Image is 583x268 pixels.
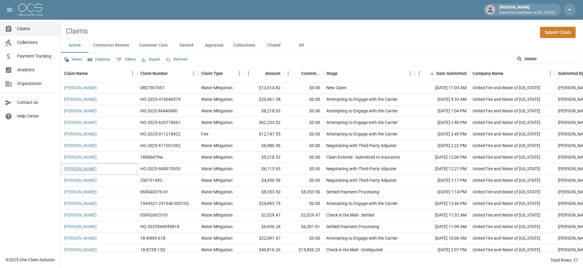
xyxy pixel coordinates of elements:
[64,212,97,218] a: [PERSON_NAME]
[201,212,233,218] div: Water Mitigation
[201,143,233,149] div: Water Mitigation
[284,94,323,105] div: $0.00
[17,53,56,59] span: Payment Tracking
[189,69,198,78] button: Menu
[140,65,168,82] div: Claim Number
[415,69,424,78] button: Menu
[546,69,555,78] button: Menu
[17,113,56,119] span: Help Center
[64,189,97,195] a: [PERSON_NAME]
[415,198,470,210] div: [DATE] 12:46 PM
[201,131,208,137] div: Fire
[244,105,284,117] div: $8,218.03
[128,69,137,78] button: Menu
[66,27,88,36] h2: Claims
[284,117,323,129] div: $0.00
[415,140,470,152] div: [DATE] 2:22 PM
[473,154,540,160] div: United Fire and Water of Louisiana
[473,85,540,91] div: United Fire and Water of Louisiana
[18,4,43,16] img: ocs-logo-white-transparent.png
[228,38,260,53] button: Collections
[201,189,233,195] div: Water Mitigation
[415,105,470,117] div: [DATE] 1:04 PM
[88,38,134,53] button: Contractor Review
[326,65,338,82] div: Stage
[284,244,323,256] div: $15,836.23
[201,85,233,91] div: Water Mitigation
[540,27,576,38] a: Submit Claim
[293,69,301,78] button: Sort
[470,65,555,82] div: Company Name
[473,143,540,149] div: United Fire and Water of Louisiana
[436,65,467,82] div: Date Submitted
[244,94,284,105] div: $20,461.38
[415,233,470,244] div: [DATE] 10:06 AM
[244,221,284,233] div: $6,656.28
[415,152,470,163] div: [DATE] 12:06 PM
[64,131,97,137] a: [PERSON_NAME]
[61,38,583,53] div: dynamic tabs
[140,96,181,102] div: HO-2025-416046574
[326,108,398,114] div: Attempting to Engage with the Carrier
[323,65,415,82] div: Stage
[244,163,284,175] div: $6,113.93
[88,69,96,78] button: Sort
[244,140,284,152] div: $6,980.56
[326,166,397,172] div: Negotiating with Third-Party Adjuster
[201,224,233,230] div: Water Mitigation
[140,108,177,114] div: H0-2025-96440480
[17,39,56,46] span: Collections
[415,82,470,94] div: [DATE] 11:05 AM
[64,166,97,172] a: [PERSON_NAME]
[140,177,162,183] div: 250731492
[140,119,181,125] div: HO-2025-620778661
[326,224,379,230] div: Settled Payment Processing
[64,235,97,241] a: [PERSON_NAME]
[223,69,231,78] button: Sort
[17,80,56,87] span: Organization
[201,166,233,172] div: Water Mitigation
[473,200,540,206] div: United Fire and Water of Louisiana
[338,69,346,78] button: Sort
[201,154,233,160] div: Water Mitigation
[326,119,398,125] div: Attempting to Engage with the Carrier
[473,96,540,102] div: United Fire and Water of Louisiana
[140,212,168,218] div: 059926623-01
[64,119,97,125] a: [PERSON_NAME]
[201,65,223,82] div: Claim Type
[64,247,97,253] a: [PERSON_NAME]
[326,131,398,137] div: Attempting to Engage with the Carrier
[257,69,265,78] button: Sort
[284,65,323,82] div: Committed Amount
[326,212,374,218] div: Check in the Mail - Settled
[284,210,323,221] div: $2,029.47
[473,108,540,114] div: United Fire and Water of Louisiana
[415,210,470,221] div: [DATE] 11:32 AM
[326,143,397,149] div: Negotiating with Third-Party Adjuster
[284,163,323,175] div: $0.00
[503,69,512,78] button: Sort
[415,129,470,140] div: [DATE] 2:49 PM
[284,198,323,210] div: $0.00
[164,55,189,64] button: Refresh
[284,82,323,94] div: $0.00
[168,69,177,78] button: Sort
[201,177,233,183] div: Water Mitigation
[284,233,323,244] div: $0.00
[17,26,56,32] span: Claims
[284,175,323,186] div: $0.00
[301,65,320,82] div: Committed Amount
[244,198,284,210] div: $24,893.79
[137,65,198,82] div: Claim Number
[86,55,112,64] button: Select columns
[473,212,540,218] div: United Fire and Water of Louisiana
[415,244,470,256] div: [DATE] 2:07 PM
[61,38,88,53] button: Active
[244,175,284,186] div: $4,450.59
[473,166,540,172] div: United Fire and Water of Louisiana
[473,189,540,195] div: United Fire and Water of Louisiana
[244,244,284,256] div: $40,816.26
[326,177,397,183] div: Negotiating with Third-Party Adjuster
[140,85,165,91] div: 0807367957
[64,65,88,82] div: Claim Name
